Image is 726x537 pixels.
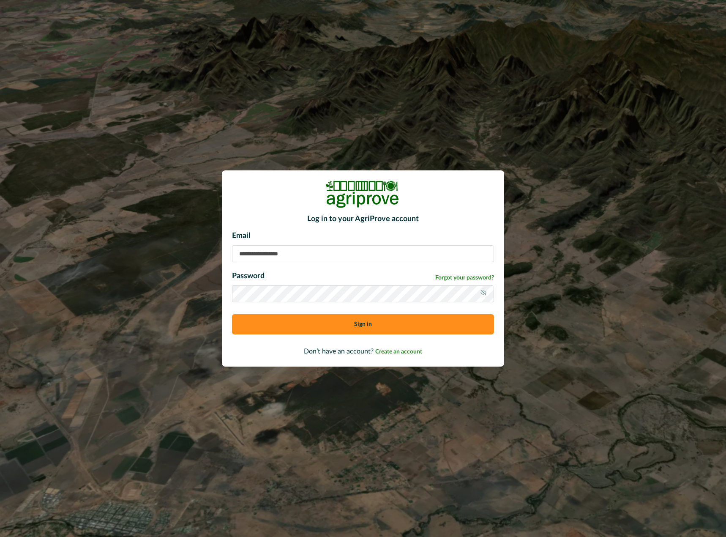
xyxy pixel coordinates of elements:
[232,271,265,282] p: Password
[375,348,422,355] a: Create an account
[325,181,401,208] img: Logo Image
[435,274,494,282] a: Forgot your password?
[232,215,494,224] h2: Log in to your AgriProve account
[232,346,494,356] p: Don’t have an account?
[232,230,494,242] p: Email
[375,349,422,355] span: Create an account
[232,314,494,334] button: Sign in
